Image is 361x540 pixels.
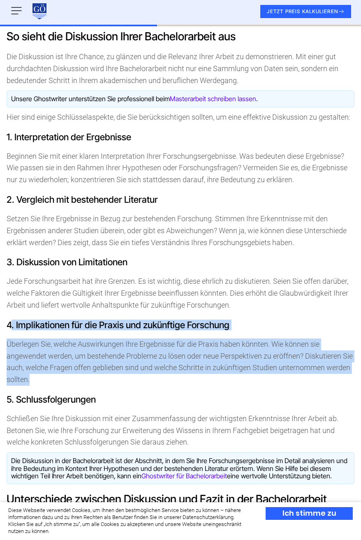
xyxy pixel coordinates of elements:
[7,257,127,267] a: 3. Diskussion von Limitationen
[7,194,158,205] a: 2. Vergleich mit bestehender Literatur
[8,507,251,535] div: Diese Webseite verwendet Cookies, um Ihnen den bestmöglichen Service bieten zu können – nähere In...
[7,394,96,405] a: 5. Schlussfolgerungen
[31,3,48,20] img: wirschreiben
[266,507,353,520] div: Ich stimme zu
[7,413,354,448] p: Schließen Sie Ihre Diskussion mit einer Zusammenfassung der wichtigsten Erkenntnisse Ihrer Arbeit...
[7,320,229,330] a: 4. Implikationen für die Praxis und zukünftige Forschung
[7,30,236,43] a: So sieht die Diskussion Ihrer Bachelorarbeit aus
[7,132,131,142] a: 1. Interpretation der Ergebnisse
[7,111,354,123] p: Hier sind einige Schlüsselaspekte, die Sie berücksichtigen sollten, um eine effektive Diskussion ...
[7,492,327,506] a: Unterschiede zwischen Diskussion und Fazit in der Bachelorarbeit
[7,151,354,186] p: Beginnen Sie mit einer klaren Interpretation Ihrer Forschungsergebnisse. Was bedeuten diese Ergeb...
[7,90,354,107] div: Unsere Ghostwriter unterstützen Sie professionell beim .
[7,51,354,86] p: Die Diskussion ist Ihre Chance, zu glänzen und die Relevanz Ihrer Arbeit zu demonstrieren. Mit ei...
[7,338,354,386] p: Überlegen Sie, welche Auswirkungen Ihre Ergebnisse für die Praxis haben könnten. Wie können sie a...
[260,5,351,18] button: JETZT PREIS KALKULIEREN
[141,472,227,480] a: Ghostwriter für Bachelorarbeit
[170,95,256,103] a: Masterarbeit schreiben lassen
[7,452,354,484] div: Die Diskussion in der Bachelorarbeit ist der Abschnitt, in dem Sie Ihre Forschungsergebnisse im D...
[7,213,354,248] p: Setzen Sie Ihre Ergebnisse in Bezug zur bestehenden Forschung. Stimmen Ihre Erkenntnisse mit den ...
[10,4,23,17] img: Menu open
[7,276,354,311] p: Jede Forschungsarbeit hat ihre Grenzen. Es ist wichtig, diese ehrlich zu diskutieren. Seien Sie o...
